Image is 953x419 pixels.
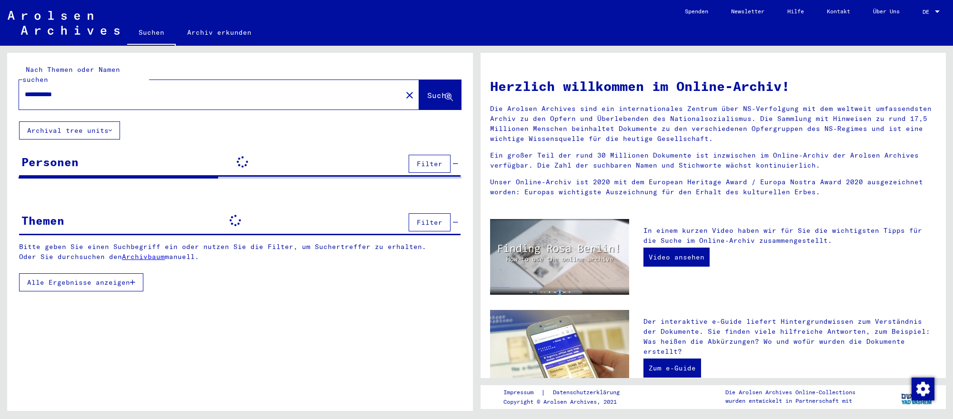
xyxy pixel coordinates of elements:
[490,219,629,295] img: video.jpg
[122,252,165,261] a: Archivbaum
[725,388,855,397] p: Die Arolsen Archives Online-Collections
[643,359,701,378] a: Zum e-Guide
[643,248,710,267] a: Video ansehen
[503,398,631,406] p: Copyright © Arolsen Archives, 2021
[643,226,936,246] p: In einem kurzen Video haben wir für Sie die wichtigsten Tipps für die Suche im Online-Archiv zusa...
[404,90,415,101] mat-icon: close
[21,153,79,170] div: Personen
[923,9,933,15] span: DE
[503,388,541,398] a: Impressum
[19,273,143,291] button: Alle Ergebnisse anzeigen
[176,21,263,44] a: Archiv erkunden
[27,278,130,287] span: Alle Ergebnisse anzeigen
[490,104,937,144] p: Die Arolsen Archives sind ein internationales Zentrum über NS-Verfolgung mit dem weltweit umfasse...
[19,121,120,140] button: Archival tree units
[19,242,461,262] p: Bitte geben Sie einen Suchbegriff ein oder nutzen Sie die Filter, um Suchertreffer zu erhalten. O...
[400,85,419,104] button: Clear
[725,397,855,405] p: wurden entwickelt in Partnerschaft mit
[503,388,631,398] div: |
[417,160,442,168] span: Filter
[490,150,937,170] p: Ein großer Teil der rund 30 Millionen Dokumente ist inzwischen im Online-Archiv der Arolsen Archi...
[22,65,120,84] mat-label: Nach Themen oder Namen suchen
[912,378,934,400] img: Zustimmung ändern
[21,212,64,229] div: Themen
[8,11,120,35] img: Arolsen_neg.svg
[899,385,935,409] img: yv_logo.png
[490,76,937,96] h1: Herzlich willkommen im Online-Archiv!
[427,90,451,100] span: Suche
[417,218,442,227] span: Filter
[127,21,176,46] a: Suchen
[490,310,629,403] img: eguide.jpg
[643,317,936,357] p: Der interaktive e-Guide liefert Hintergrundwissen zum Verständnis der Dokumente. Sie finden viele...
[419,80,461,110] button: Suche
[409,155,451,173] button: Filter
[409,213,451,231] button: Filter
[490,177,937,197] p: Unser Online-Archiv ist 2020 mit dem European Heritage Award / Europa Nostra Award 2020 ausgezeic...
[545,388,631,398] a: Datenschutzerklärung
